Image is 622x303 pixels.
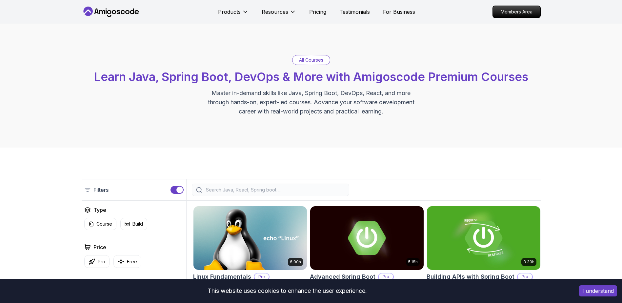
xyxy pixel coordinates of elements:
a: Testimonials [339,8,370,16]
p: Pro [98,258,105,265]
p: 5.18h [408,259,418,265]
button: Resources [262,8,296,21]
p: Free [127,258,137,265]
p: Course [96,221,112,227]
a: Linux Fundamentals card6.00hLinux FundamentalsProLearn the fundamentals of Linux and how to use t... [193,206,307,296]
p: Pro [379,273,393,280]
h2: Building APIs with Spring Boot [427,272,514,281]
a: Members Area [492,6,541,18]
p: Master in-demand skills like Java, Spring Boot, DevOps, React, and more through hands-on, expert-... [201,89,421,116]
img: Linux Fundamentals card [193,206,307,270]
div: This website uses cookies to enhance the user experience. [5,284,569,298]
p: 3.30h [523,259,534,265]
p: Resources [262,8,288,16]
p: Products [218,8,241,16]
img: Building APIs with Spring Boot card [427,206,540,270]
h2: Advanced Spring Boot [310,272,375,281]
p: Pro [518,273,532,280]
button: Course [84,218,116,230]
a: Building APIs with Spring Boot card3.30hBuilding APIs with Spring BootProLearn to build robust, s... [427,206,541,303]
h2: Type [93,206,106,214]
p: Members Area [493,6,540,18]
button: Products [218,8,249,21]
img: Advanced Spring Boot card [310,206,424,270]
button: Free [113,255,141,268]
button: Pro [84,255,110,268]
a: Advanced Spring Boot card5.18hAdvanced Spring BootProDive deep into Spring Boot with our advanced... [310,206,424,303]
p: All Courses [299,57,323,63]
p: Pro [254,273,269,280]
h2: Price [93,243,106,251]
a: For Business [383,8,415,16]
span: Learn Java, Spring Boot, DevOps & More with Amigoscode Premium Courses [94,70,528,84]
input: Search Java, React, Spring boot ... [205,187,345,193]
p: 6.00h [290,259,301,265]
button: Build [120,218,147,230]
a: Pricing [309,8,326,16]
p: Filters [93,186,109,194]
button: Accept cookies [579,285,617,296]
p: Build [132,221,143,227]
h2: Linux Fundamentals [193,272,251,281]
